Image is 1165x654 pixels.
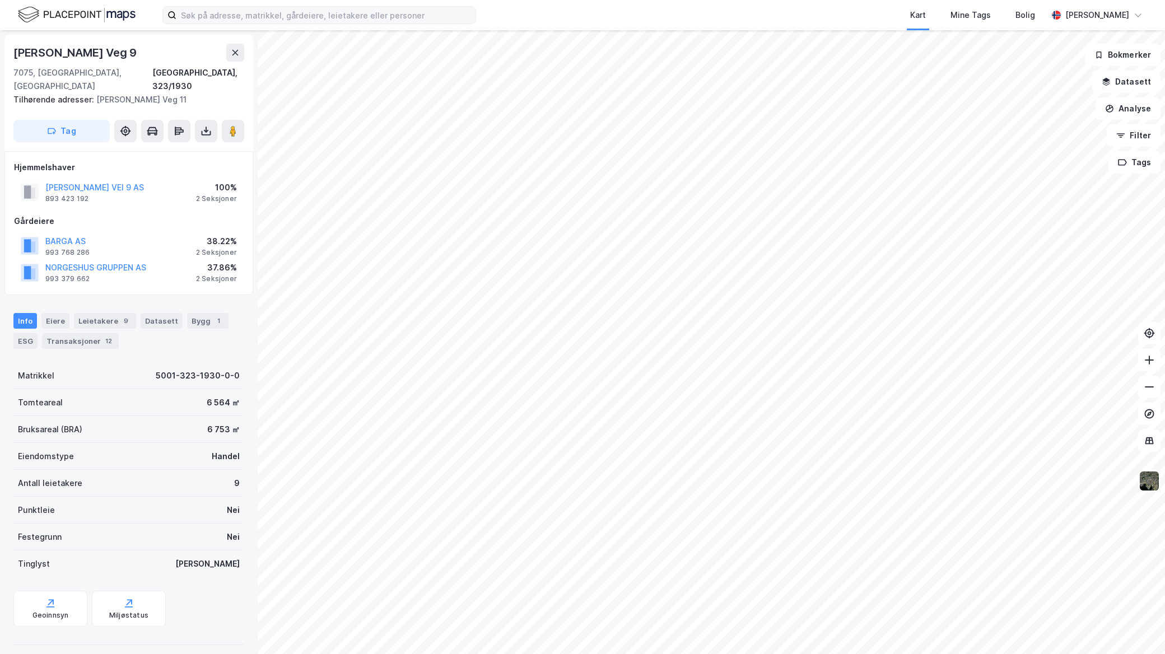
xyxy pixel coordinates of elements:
div: 38.22% [196,235,237,248]
div: [GEOGRAPHIC_DATA], 323/1930 [152,66,244,93]
div: Hjemmelshaver [14,161,244,174]
div: Eiere [41,313,69,329]
div: Matrikkel [18,369,54,382]
div: 2 Seksjoner [196,194,237,203]
div: Eiendomstype [18,450,74,463]
div: 893 423 192 [45,194,88,203]
div: 993 768 286 [45,248,90,257]
div: Bruksareal (BRA) [18,423,82,436]
div: 37.86% [196,261,237,274]
div: 100% [196,181,237,194]
div: Tomteareal [18,396,63,409]
div: Geoinnsyn [32,611,69,620]
div: 2 Seksjoner [196,274,237,283]
div: 5001-323-1930-0-0 [156,369,240,382]
img: 9k= [1139,470,1160,492]
div: Kontrollprogram for chat [1109,600,1165,654]
div: Datasett [141,313,183,329]
div: Leietakere [74,313,136,329]
div: 6 564 ㎡ [207,396,240,409]
div: Nei [227,503,240,517]
iframe: Chat Widget [1109,600,1165,654]
button: Filter [1107,124,1161,147]
button: Bokmerker [1085,44,1161,66]
div: [PERSON_NAME] [175,557,240,571]
div: 12 [103,335,114,347]
button: Tags [1108,151,1161,174]
div: Tinglyst [18,557,50,571]
div: 7075, [GEOGRAPHIC_DATA], [GEOGRAPHIC_DATA] [13,66,152,93]
input: Søk på adresse, matrikkel, gårdeiere, leietakere eller personer [176,7,476,24]
button: Datasett [1092,71,1161,93]
div: Gårdeiere [14,214,244,228]
button: Analyse [1096,97,1161,120]
div: [PERSON_NAME] Veg 9 [13,44,139,62]
div: Nei [227,530,240,544]
span: Tilhørende adresser: [13,95,96,104]
div: Info [13,313,37,329]
div: Kart [910,8,926,22]
div: Festegrunn [18,530,62,544]
div: Punktleie [18,503,55,517]
div: ESG [13,333,38,349]
div: Mine Tags [950,8,991,22]
div: Miljøstatus [109,611,148,620]
div: 9 [120,315,132,326]
img: logo.f888ab2527a4732fd821a326f86c7f29.svg [18,5,136,25]
div: 6 753 ㎡ [207,423,240,436]
div: Bygg [187,313,229,329]
div: [PERSON_NAME] Veg 11 [13,93,235,106]
div: 2 Seksjoner [196,248,237,257]
div: 9 [234,477,240,490]
div: Transaksjoner [42,333,119,349]
div: Handel [212,450,240,463]
div: Bolig [1015,8,1035,22]
div: 993 379 662 [45,274,90,283]
div: 1 [213,315,224,326]
div: [PERSON_NAME] [1065,8,1129,22]
div: Antall leietakere [18,477,82,490]
button: Tag [13,120,110,142]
